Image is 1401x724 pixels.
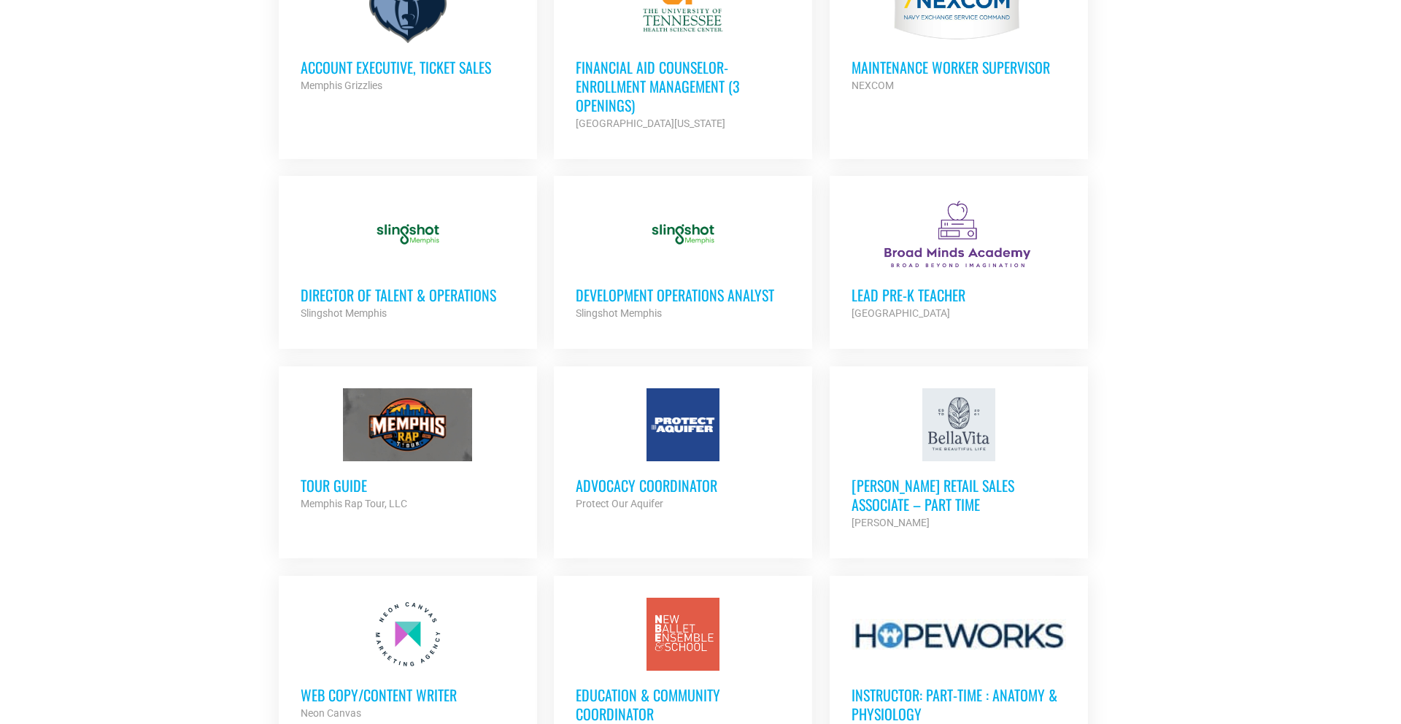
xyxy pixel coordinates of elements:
strong: Memphis Grizzlies [301,80,382,91]
a: Tour Guide Memphis Rap Tour, LLC [279,366,537,534]
strong: Memphis Rap Tour, LLC [301,498,407,509]
a: Director of Talent & Operations Slingshot Memphis [279,176,537,344]
h3: Financial Aid Counselor-Enrollment Management (3 Openings) [576,58,790,115]
h3: Education & Community Coordinator [576,685,790,723]
h3: Account Executive, Ticket Sales [301,58,515,77]
h3: Advocacy Coordinator [576,476,790,495]
strong: Slingshot Memphis [576,307,662,319]
strong: [GEOGRAPHIC_DATA] [852,307,950,319]
h3: Director of Talent & Operations [301,285,515,304]
strong: Neon Canvas [301,707,361,719]
h3: Instructor: Part-Time : Anatomy & Physiology [852,685,1066,723]
h3: Tour Guide [301,476,515,495]
strong: NEXCOM [852,80,894,91]
h3: [PERSON_NAME] Retail Sales Associate – Part Time [852,476,1066,514]
strong: [GEOGRAPHIC_DATA][US_STATE] [576,118,725,129]
h3: Development Operations Analyst [576,285,790,304]
h3: MAINTENANCE WORKER SUPERVISOR [852,58,1066,77]
a: Development Operations Analyst Slingshot Memphis [554,176,812,344]
h3: Lead Pre-K Teacher [852,285,1066,304]
a: Lead Pre-K Teacher [GEOGRAPHIC_DATA] [830,176,1088,344]
strong: Protect Our Aquifer [576,498,663,509]
strong: [PERSON_NAME] [852,517,930,528]
a: Advocacy Coordinator Protect Our Aquifer [554,366,812,534]
h3: Web Copy/Content Writer [301,685,515,704]
a: [PERSON_NAME] Retail Sales Associate – Part Time [PERSON_NAME] [830,366,1088,553]
strong: Slingshot Memphis [301,307,387,319]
